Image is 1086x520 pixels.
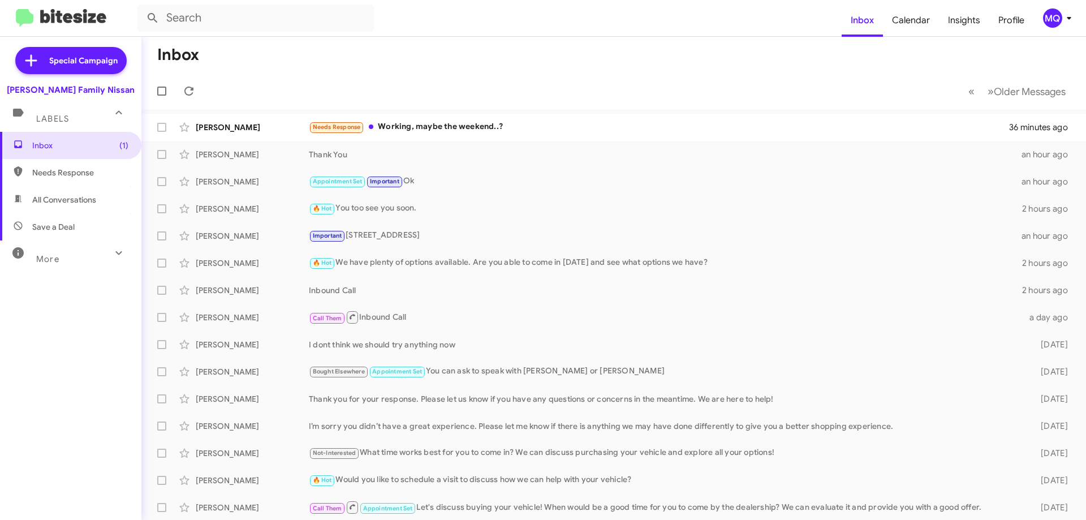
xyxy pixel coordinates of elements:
div: an hour ago [1022,230,1077,242]
a: Special Campaign [15,47,127,74]
div: [DATE] [1023,475,1077,486]
div: [PERSON_NAME] [196,149,309,160]
span: Not-Interested [313,449,356,457]
div: [DATE] [1023,393,1077,405]
div: You too see you soon. [309,202,1022,215]
span: Appointment Set [372,368,422,375]
a: Calendar [883,4,939,37]
input: Search [137,5,374,32]
span: Special Campaign [49,55,118,66]
span: Labels [36,114,69,124]
div: [PERSON_NAME] [196,420,309,432]
h1: Inbox [157,46,199,64]
button: Previous [962,80,981,103]
div: [PERSON_NAME] [196,257,309,269]
div: Let's discuss buying your vehicle! When would be a good time for you to come by the dealership? W... [309,500,1023,514]
a: Insights [939,4,989,37]
div: [PERSON_NAME] [196,122,309,133]
div: [PERSON_NAME] [196,502,309,513]
span: Needs Response [313,123,361,131]
div: [PERSON_NAME] [196,230,309,242]
div: [PERSON_NAME] Family Nissan [7,84,135,96]
div: I dont think we should try anything now [309,339,1023,350]
div: Thank you for your response. Please let us know if you have any questions or concerns in the mean... [309,393,1023,405]
div: Thank You [309,149,1022,160]
span: Inbox [32,140,128,151]
div: 2 hours ago [1022,285,1077,296]
div: [DATE] [1023,339,1077,350]
div: 2 hours ago [1022,257,1077,269]
span: 🔥 Hot [313,259,332,267]
div: an hour ago [1022,149,1077,160]
div: [DATE] [1023,502,1077,513]
nav: Page navigation example [962,80,1072,103]
div: What time works best for you to come in? We can discuss purchasing your vehicle and explore all y... [309,446,1023,459]
span: More [36,254,59,264]
div: You can ask to speak with [PERSON_NAME] or [PERSON_NAME] [309,365,1023,378]
div: [DATE] [1023,366,1077,377]
span: Older Messages [994,85,1066,98]
a: Profile [989,4,1033,37]
span: Important [313,232,342,239]
span: Important [370,178,399,185]
span: Call Them [313,505,342,512]
div: an hour ago [1022,176,1077,187]
span: Appointment Set [313,178,363,185]
div: [DATE] [1023,420,1077,432]
div: Working, maybe the weekend..? [309,121,1009,134]
div: Inbound Call [309,310,1023,324]
div: Inbound Call [309,285,1022,296]
span: (1) [119,140,128,151]
div: [PERSON_NAME] [196,339,309,350]
div: [PERSON_NAME] [196,393,309,405]
span: Appointment Set [363,505,413,512]
div: a day ago [1023,312,1077,323]
button: MQ [1033,8,1074,28]
div: Would you like to schedule a visit to discuss how we can help with your vehicle? [309,474,1023,487]
div: [DATE] [1023,448,1077,459]
div: 36 minutes ago [1009,122,1077,133]
div: [PERSON_NAME] [196,475,309,486]
div: [PERSON_NAME] [196,203,309,214]
span: 🔥 Hot [313,476,332,484]
div: I’m sorry you didn’t have a great experience. Please let me know if there is anything we may have... [309,420,1023,432]
div: [PERSON_NAME] [196,176,309,187]
div: [PERSON_NAME] [196,312,309,323]
span: 🔥 Hot [313,205,332,212]
span: Needs Response [32,167,128,178]
div: [PERSON_NAME] [196,448,309,459]
div: MQ [1043,8,1062,28]
button: Next [981,80,1072,103]
div: [STREET_ADDRESS] [309,229,1022,242]
span: All Conversations [32,194,96,205]
a: Inbox [842,4,883,37]
span: « [968,84,975,98]
span: » [988,84,994,98]
span: Bought Elsewhere [313,368,365,375]
div: Ok [309,175,1022,188]
span: Save a Deal [32,221,75,233]
span: Call Them [313,315,342,322]
div: 2 hours ago [1022,203,1077,214]
div: [PERSON_NAME] [196,285,309,296]
div: [PERSON_NAME] [196,366,309,377]
div: We have plenty of options available. Are you able to come in [DATE] and see what options we have? [309,256,1022,269]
